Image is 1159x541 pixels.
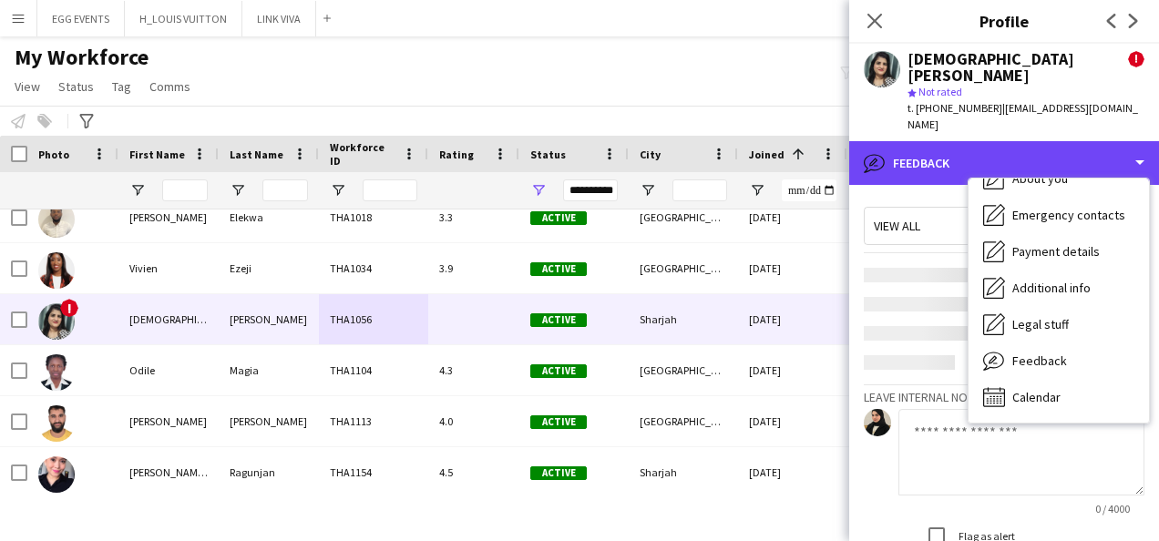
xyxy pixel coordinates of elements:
div: Sharjah [629,447,738,497]
span: Calendar [1012,389,1061,405]
div: Ragunjan [219,447,319,497]
button: Open Filter Menu [230,182,246,199]
div: [GEOGRAPHIC_DATA] [629,192,738,242]
div: Additional info [969,270,1149,306]
div: 616 days [847,447,957,497]
div: About you [969,160,1149,197]
span: 0 / 4000 [1081,502,1144,515]
span: My Workforce [15,44,149,71]
div: Elekwa [219,192,319,242]
span: ! [60,299,78,317]
span: Rating [439,148,474,161]
div: Vivien [118,243,219,293]
a: Comms [142,75,198,98]
div: Feedback [969,342,1149,379]
img: Odile Magia [38,354,75,391]
span: Status [58,78,94,95]
span: Active [530,364,587,378]
span: Status [530,148,566,161]
div: [DATE] [738,447,847,497]
input: Workforce ID Filter Input [363,179,417,201]
span: Comms [149,78,190,95]
div: THA1104 [319,345,428,395]
input: First Name Filter Input [162,179,208,201]
div: Magia [219,345,319,395]
span: ! [1128,51,1144,67]
span: View [15,78,40,95]
div: [DATE] [738,192,847,242]
span: About you [1012,170,1068,187]
div: [PERSON_NAME] [219,396,319,446]
span: Active [530,211,587,225]
div: 4.0 [428,396,519,446]
img: Sunita Munshi [38,303,75,340]
span: Photo [38,148,69,161]
div: [DATE] [738,294,847,344]
div: Sharjah [629,294,738,344]
span: Joined [749,148,785,161]
span: Not rated [918,85,962,98]
span: View all [874,218,920,234]
div: 3.9 [428,243,519,293]
div: Emergency contacts [969,197,1149,233]
div: [DEMOGRAPHIC_DATA] [118,294,219,344]
div: 233 days [847,345,957,395]
div: [GEOGRAPHIC_DATA] [629,396,738,446]
div: [PERSON_NAME] [118,396,219,446]
div: [GEOGRAPHIC_DATA] [629,345,738,395]
div: Payment details [969,233,1149,270]
span: Payment details [1012,243,1100,260]
button: Open Filter Menu [749,182,765,199]
h3: Leave internal note [864,389,1144,405]
img: Ahmed Abbas [38,405,75,442]
div: [PERSON_NAME] [118,192,219,242]
button: EGG EVENTS [37,1,125,36]
span: First Name [129,148,185,161]
div: 4.5 [428,447,519,497]
button: Open Filter Menu [330,182,346,199]
div: THA1034 [319,243,428,293]
div: 4.3 [428,345,519,395]
div: 1,421 days [847,396,957,446]
span: Last Name [230,148,283,161]
h3: Profile [849,9,1159,33]
div: [DATE] [738,243,847,293]
span: Workforce ID [330,140,395,168]
span: Feedback [1012,352,1067,369]
div: THA1113 [319,396,428,446]
span: Additional info [1012,280,1091,296]
span: Active [530,262,587,276]
img: Damian Elekwa [38,201,75,238]
img: Vivien Ezeji [38,252,75,289]
div: Ezeji [219,243,319,293]
span: t. [PHONE_NUMBER] [908,101,1002,115]
div: THA1018 [319,192,428,242]
div: [PERSON_NAME] [PERSON_NAME] [118,447,219,497]
div: Calendar [969,379,1149,415]
button: Open Filter Menu [640,182,656,199]
div: [DEMOGRAPHIC_DATA][PERSON_NAME] [908,51,1128,84]
a: Status [51,75,101,98]
a: Tag [105,75,138,98]
span: Active [530,466,587,480]
span: Legal stuff [1012,316,1069,332]
div: 233 days [847,192,957,242]
span: Tag [112,78,131,95]
div: [PERSON_NAME] [219,294,319,344]
span: | [EMAIL_ADDRESS][DOMAIN_NAME] [908,101,1138,131]
button: Open Filter Menu [530,182,547,199]
span: City [640,148,661,161]
div: THA1154 [319,447,428,497]
span: Emergency contacts [1012,207,1125,223]
span: Active [530,313,587,327]
div: [GEOGRAPHIC_DATA] [629,243,738,293]
span: Active [530,415,587,429]
div: [DATE] [738,396,847,446]
button: H_LOUIS VUITTON [125,1,242,36]
img: Maria Leonora Ragunjan [38,456,75,493]
div: Feedback [849,141,1159,185]
input: Last Name Filter Input [262,179,308,201]
div: 309 days [847,294,957,344]
button: Open Filter Menu [129,182,146,199]
div: Odile [118,345,219,395]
